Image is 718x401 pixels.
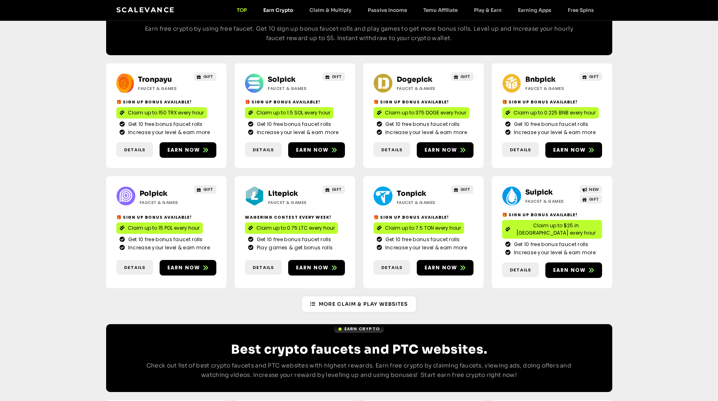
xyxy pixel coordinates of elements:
span: Claim up to 375 DOGE every hour [385,109,466,116]
span: Increase your level & earn more [126,129,210,136]
a: Earn now [417,260,473,276]
span: Claim up to 7.5 TON every hour [385,224,461,232]
a: Earn now [288,260,345,276]
span: Increase your level & earn more [512,129,596,136]
span: Earn now [167,264,200,271]
h2: 🎁 Sign Up Bonus Available! [116,214,216,220]
nav: Menu [229,7,602,13]
a: GIFT [580,72,602,81]
a: Claim up to 0.225 BNB every hour [502,107,599,119]
a: Details [373,142,410,157]
a: Details [245,142,282,157]
h2: 🎁 Sign Up Bonus Available! [245,99,345,105]
span: GIFT [332,74,342,80]
span: Earn Crypto [345,326,380,332]
span: GIFT [203,74,213,80]
a: Earn now [545,142,602,158]
span: NEW [589,186,599,193]
a: GIFT [580,195,602,204]
span: Claim up to 150 TRX every hour [128,109,204,116]
span: Increase your level & earn more [255,129,338,136]
a: Details [116,142,153,157]
span: Details [381,264,402,271]
span: GIFT [460,186,471,193]
a: Claim up to 0.75 LTC every hour [245,222,338,234]
a: More Claim & Play Websites [302,296,416,312]
a: Details [116,260,153,275]
a: Suipick [525,188,553,197]
a: Passive Income [360,7,415,13]
span: GIFT [460,74,471,80]
span: Earn now [553,146,586,154]
span: Details [253,146,274,153]
span: Get 10 free bonus faucet rolls [383,121,460,128]
span: Details [510,267,531,273]
span: More Claim & Play Websites [319,300,408,308]
a: Details [373,260,410,275]
span: Earn now [296,146,329,154]
a: Earn now [160,260,216,276]
span: Details [124,264,145,271]
h2: Faucet & Games [138,85,189,92]
a: Details [502,142,539,157]
span: GIFT [589,74,599,80]
h2: Faucet & Games [397,199,448,206]
a: Litepick [268,189,298,198]
h2: Faucet & Games [140,199,191,206]
span: Play games & get bonus rolls [255,244,333,251]
p: Check out list of best crypto faucets and PTC websites with highest rewards. Earn free crypto by ... [139,361,580,381]
span: Increase your level & earn more [383,129,467,136]
a: Tronpayu [138,75,172,84]
h2: 🎁 Sign Up Bonus Available! [373,214,473,220]
a: Claim up to 375 DOGE every hour [373,107,469,119]
a: Claim up to 15 POL every hour [116,222,203,234]
span: Details [381,146,402,153]
h2: Faucet & Games [525,85,576,92]
a: Earn now [417,142,473,158]
a: Earn now [288,142,345,158]
h2: Wagering contest every week! [245,214,345,220]
a: Claim up to 7.5 TON every hour [373,222,464,234]
span: GIFT [589,196,599,202]
a: Details [245,260,282,275]
h2: Faucet & Games [268,85,319,92]
span: Claim up to 1.5 SOL every hour [256,109,330,116]
a: Solpick [268,75,296,84]
a: GIFT [194,185,216,194]
span: Get 10 free bonus faucet rolls [512,241,589,248]
span: Claim up to 0.75 LTC every hour [256,224,335,232]
span: Increase your level & earn more [512,249,596,256]
a: Tonpick [397,189,426,198]
a: Bnbpick [525,75,556,84]
a: Earn Crypto [255,7,301,13]
a: Earn now [160,142,216,158]
a: GIFT [322,185,345,194]
span: Details [510,146,531,153]
a: Claim up to $25 in [GEOGRAPHIC_DATA] every hour [502,220,602,239]
span: Get 10 free bonus faucet rolls [126,236,203,243]
a: GIFT [451,72,473,81]
a: NEW [580,185,602,194]
h2: Best crypto faucets and PTC websites. [139,342,580,357]
a: Temu Affiliate [415,7,466,13]
span: Get 10 free bonus faucet rolls [255,121,331,128]
a: TOP [229,7,255,13]
span: Claim up to 0.225 BNB every hour [513,109,596,116]
h2: 🎁 Sign Up Bonus Available! [116,99,216,105]
span: Earn now [425,146,458,154]
a: Scalevance [116,6,175,14]
a: Earn Crypto [334,325,384,333]
a: GIFT [322,72,345,81]
span: Get 10 free bonus faucet rolls [383,236,460,243]
span: Details [253,264,274,271]
span: GIFT [332,186,342,193]
a: Dogepick [397,75,432,84]
span: Details [124,146,145,153]
span: GIFT [203,186,213,193]
h2: 🎁 Sign Up Bonus Available! [502,212,602,218]
a: Claim & Multiply [301,7,360,13]
a: GIFT [451,185,473,194]
span: Get 10 free bonus faucet rolls [512,121,589,128]
span: Get 10 free bonus faucet rolls [255,236,331,243]
h2: 🎁 Sign Up Bonus Available! [373,99,473,105]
